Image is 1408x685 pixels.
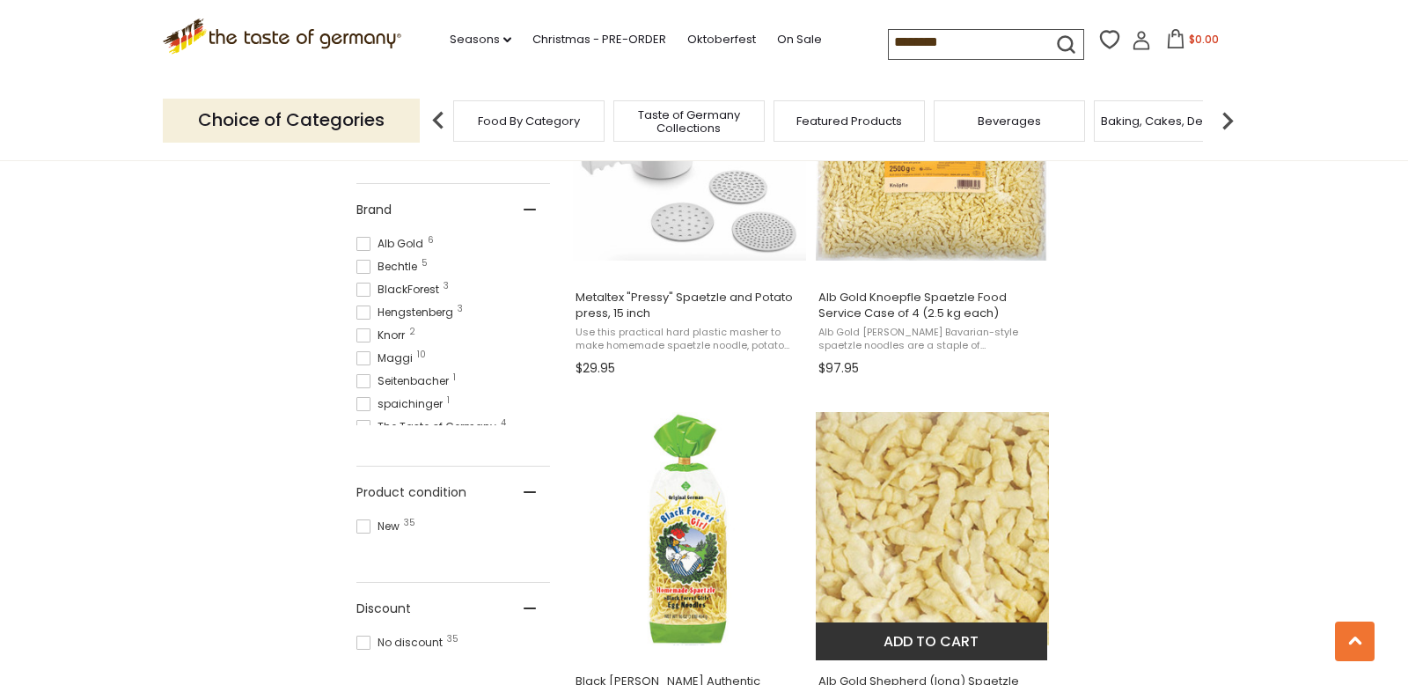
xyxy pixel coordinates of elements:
[818,359,859,378] span: $97.95
[356,236,429,252] span: Alb Gold
[796,114,902,128] a: Featured Products
[356,201,392,219] span: Brand
[573,412,806,645] img: Black Forest Girl Authentic Spaetzle
[576,326,803,353] span: Use this practical hard plastic masher to make homemade spaetzle noodle, potato pancakes, passate...
[404,519,415,527] span: 35
[409,328,415,336] span: 2
[450,30,511,49] a: Seasons
[816,12,1049,382] a: Alb Gold Knoepfle Spaetzle Food Service Case of 4 (2.5 kg each)
[356,600,411,618] span: Discount
[458,305,463,313] span: 3
[687,30,756,49] a: Oktoberfest
[356,305,458,320] span: Hengstenberg
[1101,114,1237,128] a: Baking, Cakes, Desserts
[1189,32,1219,47] span: $0.00
[356,373,454,389] span: Seitenbacher
[356,519,405,534] span: New
[532,30,666,49] a: Christmas - PRE-ORDER
[163,99,420,142] p: Choice of Categories
[978,114,1041,128] a: Beverages
[356,350,418,366] span: Maggi
[356,282,444,298] span: BlackForest
[356,259,422,275] span: Bechtle
[447,396,450,405] span: 1
[417,350,426,359] span: 10
[447,635,458,644] span: 35
[1155,29,1229,55] button: $0.00
[444,282,449,291] span: 3
[428,236,434,245] span: 6
[356,328,410,343] span: Knorr
[478,114,580,128] a: Food By Category
[576,290,803,321] span: Metaltex "Pressy" Spaetzle and Potato press, 15 inch
[422,259,428,268] span: 5
[777,30,822,49] a: On Sale
[816,622,1047,660] button: Add to cart
[356,419,502,435] span: The Taste of Germany
[356,635,448,651] span: No discount
[818,326,1046,353] span: Alb Gold [PERSON_NAME] Bavarian-style spaetzle noodles are a staple of Bavarian/Southwest German ...
[1210,103,1245,138] img: next arrow
[576,359,615,378] span: $29.95
[356,396,448,412] span: spaichinger
[818,290,1046,321] span: Alb Gold Knoepfle Spaetzle Food Service Case of 4 (2.5 kg each)
[421,103,456,138] img: previous arrow
[619,108,759,135] a: Taste of Germany Collections
[453,373,456,382] span: 1
[501,419,506,428] span: 4
[356,483,466,502] span: Product condition
[573,12,806,382] a: Metaltex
